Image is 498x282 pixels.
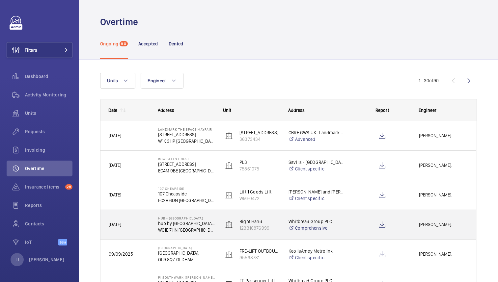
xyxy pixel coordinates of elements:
span: Beta [58,239,67,245]
span: Report [375,108,389,113]
p: 36373434 [239,136,280,142]
span: Filters [25,47,37,53]
p: hub by [GEOGRAPHIC_DATA] [GEOGRAPHIC_DATA] [158,220,215,227]
span: [PERSON_NAME]. [419,162,468,169]
button: Engineer [141,73,183,89]
button: Units [100,73,135,89]
span: [DATE] [109,192,121,197]
span: Dashboard [25,73,72,80]
span: of [429,78,433,83]
p: OL9 8QZ OLDHAM [158,256,215,263]
p: [STREET_ADDRESS] [239,129,280,136]
div: Press SPACE to select this row. [100,180,476,210]
button: Filters [7,42,72,58]
a: Advanced [289,136,345,142]
p: 123310876999 [239,225,280,231]
p: 107 Cheapside [158,187,215,191]
p: WME0472 [239,195,280,202]
span: Address [288,108,305,113]
p: Bow Bells House [158,157,215,161]
p: [PERSON_NAME] and [PERSON_NAME] 107 Cheapside [289,189,345,195]
img: elevator.svg [225,162,233,169]
div: Press SPACE to select this row. [100,210,476,240]
p: PL3 [239,159,280,166]
span: Address [158,108,174,113]
span: [PERSON_NAME]. [419,191,468,199]
p: Landmark The Space Mayfair [158,127,215,131]
img: elevator.svg [225,221,233,229]
div: Press SPACE to select this row. [100,240,476,269]
span: Reports [25,202,72,209]
p: Whitbread Group PLC [289,218,345,225]
span: [PERSON_NAME]. [419,132,468,140]
a: Client specific [289,254,345,261]
p: 75861075 [239,166,280,172]
span: 09/09/2025 [109,251,133,257]
p: [STREET_ADDRESS] [158,161,215,167]
p: W1K 3HP [GEOGRAPHIC_DATA] [158,138,215,144]
p: Hub - [GEOGRAPHIC_DATA] [158,216,215,220]
span: Contacts [25,220,72,227]
p: WC1E 7HN [GEOGRAPHIC_DATA] [158,227,215,233]
img: elevator.svg [225,191,233,199]
p: Savills - [GEOGRAPHIC_DATA] [289,159,345,166]
p: EC4M 9BE [GEOGRAPHIC_DATA] [158,167,215,174]
span: Engineer [419,108,436,113]
div: Press SPACE to select this row. [100,151,476,180]
p: FRE-LIFT OUTBOUND [239,248,280,254]
p: KeolisAmey Metrolink [289,248,345,254]
p: CBRE GWS UK- Landmark The Space Mayfair [289,129,345,136]
p: [STREET_ADDRESS] [158,131,215,138]
span: 1 - 30 90 [419,78,439,83]
p: PI Southwark ([PERSON_NAME][GEOGRAPHIC_DATA]) [158,275,215,279]
a: Client specific [289,195,345,202]
p: Accepted [138,40,158,47]
span: [DATE] [109,222,121,227]
span: Requests [25,128,72,135]
span: Unit [223,108,231,113]
span: 90 [120,41,127,46]
span: Units [25,110,72,116]
p: Lift 1 Goods Lift [239,189,280,195]
span: Units [107,78,118,83]
span: Engineer [148,78,166,83]
img: elevator.svg [225,132,233,140]
span: [PERSON_NAME]. [419,250,468,258]
p: Denied [169,40,183,47]
span: 28 [65,184,72,190]
p: LI [15,256,19,263]
a: Client specific [289,166,345,172]
span: Insurance items [25,184,63,190]
div: Date [108,108,117,113]
p: Ongoing [100,40,118,47]
div: Press SPACE to select this row. [100,121,476,151]
p: [GEOGRAPHIC_DATA] [158,246,215,250]
span: Invoicing [25,147,72,153]
h1: Overtime [100,16,142,28]
a: Comprehensive [289,225,345,231]
p: [GEOGRAPHIC_DATA], [158,250,215,256]
span: [PERSON_NAME]. [419,221,468,228]
p: Right Hand [239,218,280,225]
span: Activity Monitoring [25,91,72,98]
p: EC2V 6DN [GEOGRAPHIC_DATA] [158,197,215,204]
span: [DATE] [109,163,121,168]
p: 95598781 [239,254,280,261]
img: elevator.svg [225,250,233,258]
span: IoT [25,239,58,245]
p: 107 Cheapside [158,191,215,197]
span: Overtime [25,165,72,172]
p: [PERSON_NAME] [29,256,65,263]
span: [DATE] [109,133,121,138]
